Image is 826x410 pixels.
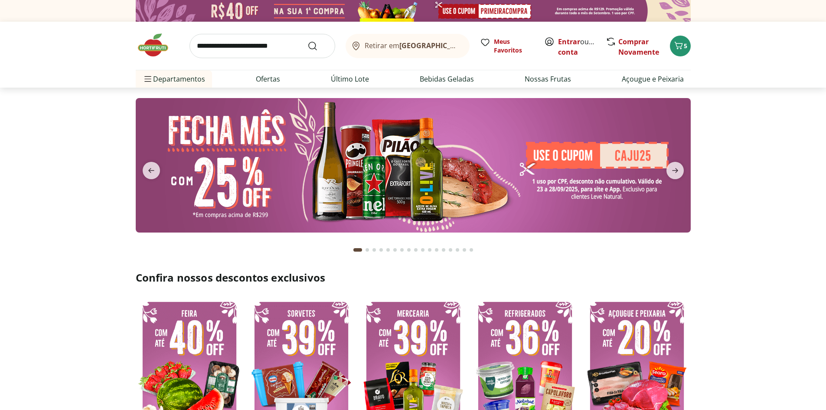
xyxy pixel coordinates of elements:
button: Go to page 8 from fs-carousel [405,239,412,260]
button: Go to page 14 from fs-carousel [447,239,454,260]
button: Current page from fs-carousel [352,239,364,260]
img: banana [136,98,691,233]
b: [GEOGRAPHIC_DATA]/[GEOGRAPHIC_DATA] [399,41,545,50]
button: Submit Search [307,41,328,51]
button: Go to page 7 from fs-carousel [398,239,405,260]
a: Último Lote [331,74,369,84]
a: Criar conta [558,37,606,57]
a: Bebidas Geladas [420,74,474,84]
a: Comprar Novamente [618,37,659,57]
button: Go to page 15 from fs-carousel [454,239,461,260]
a: Entrar [558,37,580,46]
button: previous [136,162,167,179]
h2: Confira nossos descontos exclusivos [136,271,691,285]
button: Go to page 5 from fs-carousel [385,239,392,260]
button: Go to page 12 from fs-carousel [433,239,440,260]
a: Ofertas [256,74,280,84]
a: Açougue e Peixaria [622,74,684,84]
button: Retirar em[GEOGRAPHIC_DATA]/[GEOGRAPHIC_DATA] [346,34,470,58]
button: Go to page 16 from fs-carousel [461,239,468,260]
button: Go to page 3 from fs-carousel [371,239,378,260]
span: ou [558,36,597,57]
button: Go to page 4 from fs-carousel [378,239,385,260]
img: Hortifruti [136,32,179,58]
button: Go to page 2 from fs-carousel [364,239,371,260]
button: Carrinho [670,36,691,56]
button: Go to page 17 from fs-carousel [468,239,475,260]
button: next [659,162,691,179]
button: Go to page 10 from fs-carousel [419,239,426,260]
button: Go to page 11 from fs-carousel [426,239,433,260]
button: Go to page 9 from fs-carousel [412,239,419,260]
span: Departamentos [143,69,205,89]
span: Meus Favoritos [494,37,534,55]
a: Nossas Frutas [525,74,571,84]
button: Go to page 6 from fs-carousel [392,239,398,260]
span: 5 [684,42,687,50]
span: Retirar em [365,42,460,49]
a: Meus Favoritos [480,37,534,55]
button: Go to page 13 from fs-carousel [440,239,447,260]
input: search [189,34,335,58]
button: Menu [143,69,153,89]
